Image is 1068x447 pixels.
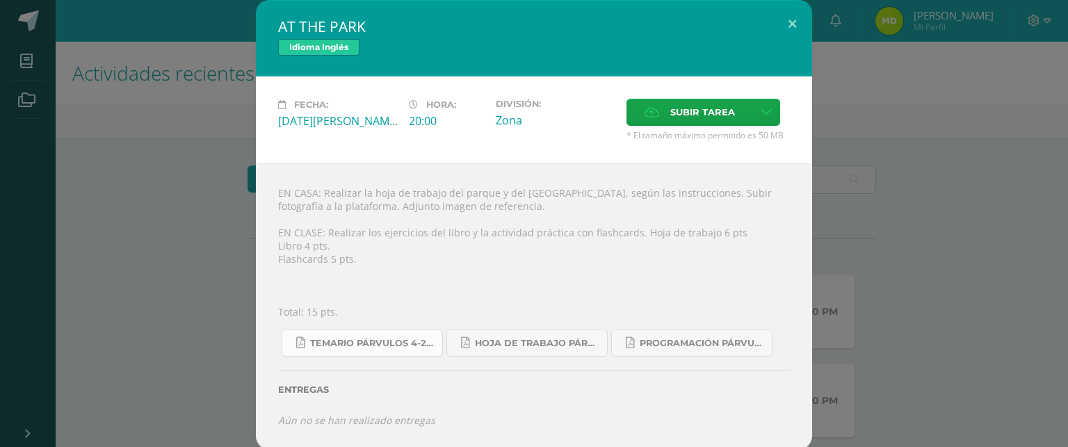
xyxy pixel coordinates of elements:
[294,99,328,110] span: Fecha:
[278,384,790,395] label: Entregas
[310,338,435,349] span: Temario Párvulos 4-2025.pdf
[496,113,615,128] div: Zona
[278,113,398,129] div: [DATE][PERSON_NAME]
[640,338,765,349] span: Programación Párvulos Inglés A-B.pdf
[670,99,735,125] span: Subir tarea
[475,338,600,349] span: Hoja de trabajo PÁRVULOS1.pdf
[409,113,485,129] div: 20:00
[496,99,615,109] label: División:
[426,99,456,110] span: Hora:
[626,129,790,141] span: * El tamaño máximo permitido es 50 MB
[278,17,790,36] h2: AT THE PARK
[446,330,608,357] a: Hoja de trabajo PÁRVULOS1.pdf
[278,39,359,56] span: Idioma Inglés
[278,414,435,427] i: Aún no se han realizado entregas
[611,330,772,357] a: Programación Párvulos Inglés A-B.pdf
[282,330,443,357] a: Temario Párvulos 4-2025.pdf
